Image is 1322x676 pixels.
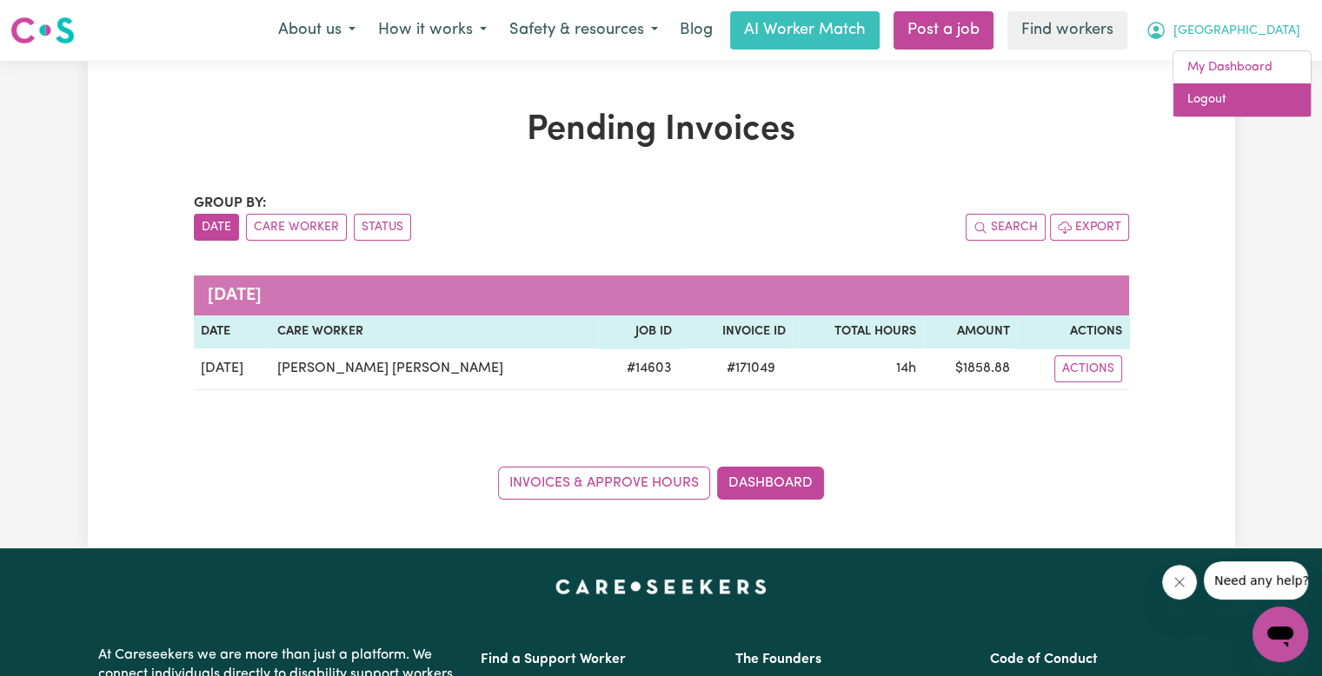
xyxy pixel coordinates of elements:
span: # 171049 [716,358,786,379]
iframe: Button to launch messaging window [1252,606,1308,662]
a: Code of Conduct [990,653,1098,666]
button: Search [966,214,1046,241]
button: Safety & resources [498,12,669,49]
button: My Account [1134,12,1312,49]
button: About us [267,12,367,49]
a: Invoices & Approve Hours [498,467,710,500]
button: sort invoices by paid status [354,214,411,241]
a: Logout [1173,83,1311,116]
td: [PERSON_NAME] [PERSON_NAME] [270,348,598,390]
th: Actions [1017,315,1128,348]
a: Blog [669,11,723,50]
button: Actions [1054,355,1122,382]
th: Total Hours [793,315,923,348]
button: sort invoices by care worker [246,214,347,241]
span: Group by: [194,196,267,210]
span: 14 hours [896,361,916,375]
a: The Founders [735,653,821,666]
a: Careseekers logo [10,10,75,50]
th: Invoice ID [679,315,793,348]
span: [GEOGRAPHIC_DATA] [1173,22,1300,41]
a: Dashboard [717,467,824,500]
a: Find workers [1007,11,1127,50]
a: My Dashboard [1173,51,1311,84]
th: Amount [923,315,1017,348]
caption: [DATE] [194,275,1129,315]
h1: Pending Invoices [194,109,1129,151]
a: Post a job [894,11,993,50]
td: $ 1858.88 [923,348,1017,390]
span: Need any help? [10,12,105,26]
button: sort invoices by date [194,214,239,241]
th: Date [194,315,271,348]
button: Export [1050,214,1129,241]
td: # 14603 [598,348,679,390]
a: Find a Support Worker [481,653,626,666]
div: My Account [1173,50,1312,117]
th: Job ID [598,315,679,348]
a: AI Worker Match [730,11,880,50]
td: [DATE] [194,348,271,390]
button: How it works [367,12,498,49]
img: Careseekers logo [10,15,75,46]
iframe: Message from company [1204,561,1308,600]
iframe: Close message [1162,565,1197,600]
a: Careseekers home page [555,580,767,593]
th: Care Worker [270,315,598,348]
